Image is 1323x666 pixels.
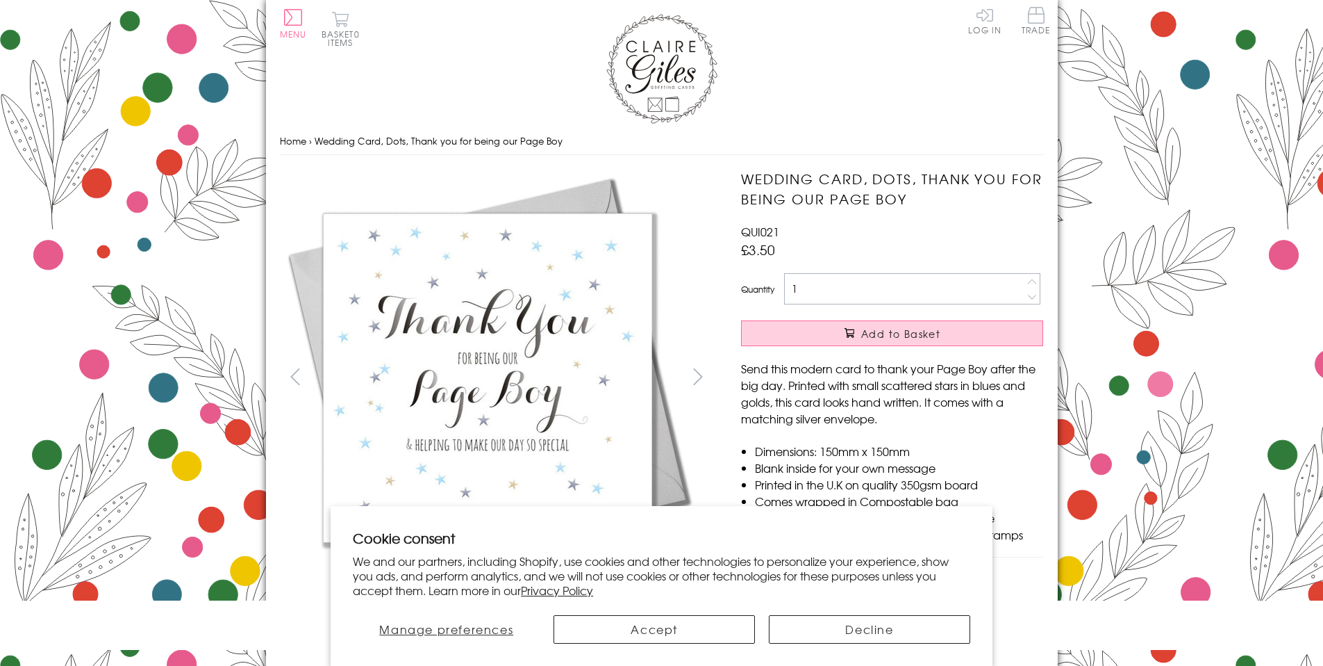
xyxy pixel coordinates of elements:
li: Printed in the U.K on quality 350gsm board [755,476,1043,493]
h1: Wedding Card, Dots, Thank you for being our Page Boy [741,169,1043,209]
span: Trade [1022,7,1051,34]
span: Add to Basket [861,327,940,341]
button: Decline [769,615,970,644]
button: next [682,361,713,392]
p: Send this modern card to thank your Page Boy after the big day. Printed with small scattered star... [741,360,1043,427]
button: prev [280,361,311,392]
span: £3.50 [741,240,775,259]
li: Comes wrapped in Compostable bag [755,493,1043,510]
button: Accept [554,615,755,644]
span: Manage preferences [379,621,513,637]
button: Add to Basket [741,320,1043,346]
span: › [309,134,312,147]
span: Menu [280,28,307,40]
button: Basket0 items [322,11,360,47]
span: QUI021 [741,223,779,240]
button: Manage preferences [353,615,540,644]
a: Home [280,134,306,147]
h2: Cookie consent [353,528,970,548]
span: Wedding Card, Dots, Thank you for being our Page Boy [315,134,563,147]
label: Quantity [741,283,774,295]
img: Claire Giles Greetings Cards [606,14,717,124]
span: 0 items [328,28,360,49]
a: Log In [968,7,1001,34]
nav: breadcrumbs [280,127,1044,156]
img: Wedding Card, Dots, Thank you for being our Page Boy [280,169,697,586]
a: Privacy Policy [521,582,593,599]
li: Blank inside for your own message [755,460,1043,476]
li: Dimensions: 150mm x 150mm [755,443,1043,460]
p: We and our partners, including Shopify, use cookies and other technologies to personalize your ex... [353,554,970,597]
button: Menu [280,9,307,38]
a: Trade [1022,7,1051,37]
